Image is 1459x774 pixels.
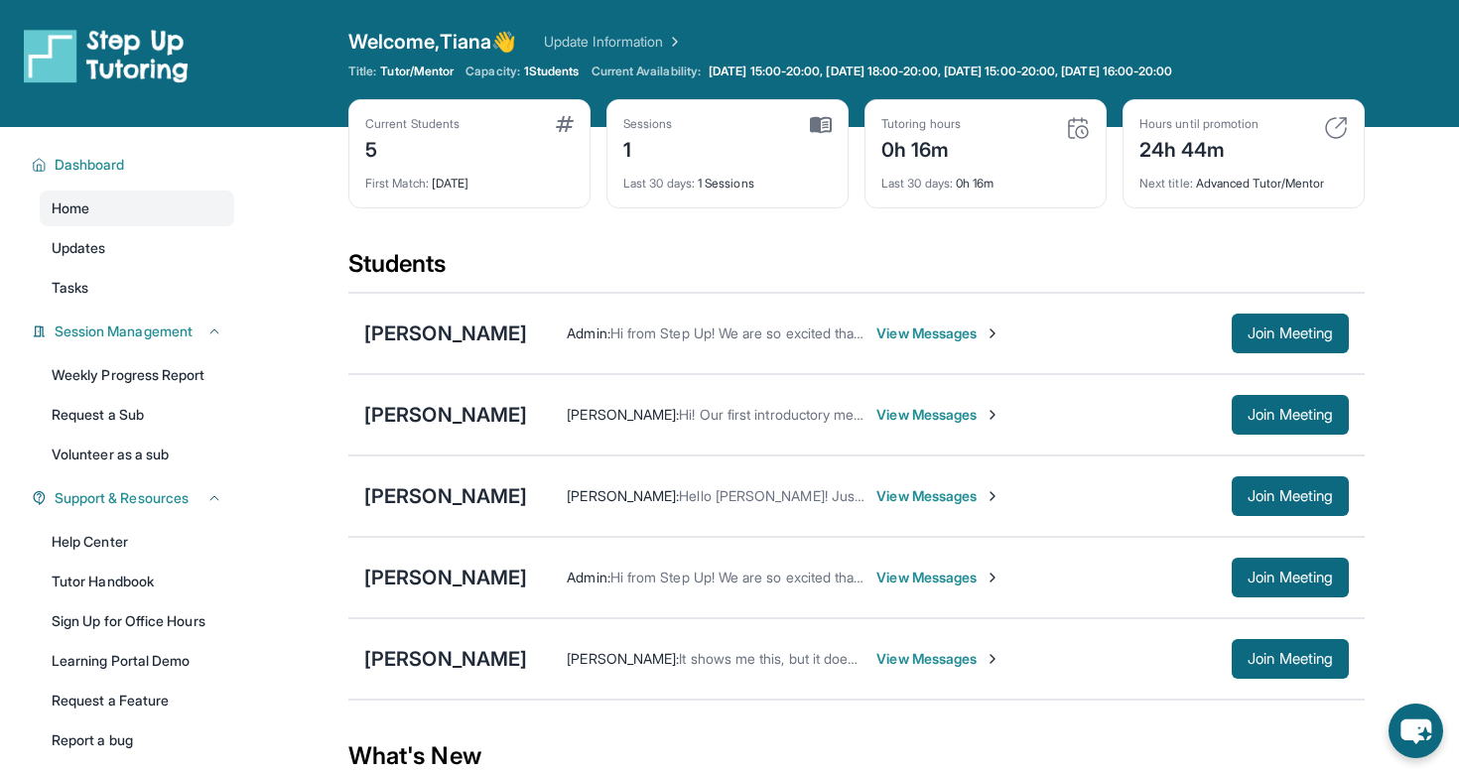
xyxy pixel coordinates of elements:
a: [DATE] 15:00-20:00, [DATE] 18:00-20:00, [DATE] 15:00-20:00, [DATE] 16:00-20:00 [705,64,1176,79]
span: Join Meeting [1248,572,1333,583]
span: View Messages [876,323,1000,343]
button: Dashboard [47,155,222,175]
a: Tutor Handbook [40,564,234,599]
img: logo [24,28,189,83]
span: View Messages [876,568,1000,587]
img: Chevron-Right [985,407,1000,423]
div: [PERSON_NAME] [364,320,527,347]
span: [PERSON_NAME] : [567,650,679,667]
img: card [810,116,832,134]
a: Weekly Progress Report [40,357,234,393]
img: card [1066,116,1090,140]
span: Support & Resources [55,488,189,508]
a: Report a bug [40,722,234,758]
div: [PERSON_NAME] [364,401,527,429]
div: Current Students [365,116,460,132]
span: Last 30 days : [623,176,695,191]
div: [PERSON_NAME] [364,564,527,591]
button: Session Management [47,322,222,341]
span: Welcome, Tiana 👋 [348,28,516,56]
div: Sessions [623,116,673,132]
div: [DATE] [365,164,574,192]
span: Admin : [567,324,609,341]
img: Chevron-Right [985,651,1000,667]
span: [PERSON_NAME] : [567,406,679,423]
span: Join Meeting [1248,327,1333,339]
span: Next title : [1139,176,1193,191]
span: Join Meeting [1248,653,1333,665]
div: 0h 16m [881,164,1090,192]
img: Chevron Right [663,32,683,52]
img: card [556,116,574,132]
a: Learning Portal Demo [40,643,234,679]
span: Tasks [52,278,88,298]
span: Last 30 days : [881,176,953,191]
a: Sign Up for Office Hours [40,603,234,639]
div: [PERSON_NAME] [364,645,527,673]
span: Updates [52,238,106,258]
span: Dashboard [55,155,125,175]
button: Join Meeting [1232,476,1349,516]
span: View Messages [876,649,1000,669]
div: [PERSON_NAME] [364,482,527,510]
div: Students [348,248,1365,292]
img: Chevron-Right [985,488,1000,504]
a: Updates [40,230,234,266]
span: Title: [348,64,376,79]
span: [DATE] 15:00-20:00, [DATE] 18:00-20:00, [DATE] 15:00-20:00, [DATE] 16:00-20:00 [709,64,1172,79]
button: Join Meeting [1232,639,1349,679]
a: Home [40,191,234,226]
span: It shows me this, but it doesn't let me input the letters [679,650,1015,667]
span: Home [52,198,89,218]
div: 1 Sessions [623,164,832,192]
img: Chevron-Right [985,325,1000,341]
span: Join Meeting [1248,490,1333,502]
span: View Messages [876,405,1000,425]
img: card [1324,116,1348,140]
span: Current Availability: [592,64,701,79]
span: [PERSON_NAME] : [567,487,679,504]
button: Join Meeting [1232,395,1349,435]
div: 0h 16m [881,132,961,164]
a: Request a Sub [40,397,234,433]
a: Request a Feature [40,683,234,718]
span: Capacity: [465,64,520,79]
span: Hi from Step Up! We are so excited that you are matched with one another. We hope that you have a... [610,324,1457,341]
div: 24h 44m [1139,132,1259,164]
div: Hours until promotion [1139,116,1259,132]
div: Tutoring hours [881,116,961,132]
button: chat-button [1389,704,1443,758]
button: Support & Resources [47,488,222,508]
div: Advanced Tutor/Mentor [1139,164,1348,192]
span: First Match : [365,176,429,191]
button: Join Meeting [1232,314,1349,353]
img: Chevron-Right [985,570,1000,585]
span: Hi! Our first introductory meeting will be [DATE]. I'm looking forward to meeting you guys! [679,406,1239,423]
a: Help Center [40,524,234,560]
a: Tasks [40,270,234,306]
span: 1 Students [524,64,580,79]
div: 1 [623,132,673,164]
span: Admin : [567,569,609,585]
button: Join Meeting [1232,558,1349,597]
span: Tutor/Mentor [380,64,454,79]
span: View Messages [876,486,1000,506]
span: Session Management [55,322,193,341]
div: 5 [365,132,460,164]
a: Volunteer as a sub [40,437,234,472]
span: Join Meeting [1248,409,1333,421]
a: Update Information [544,32,683,52]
